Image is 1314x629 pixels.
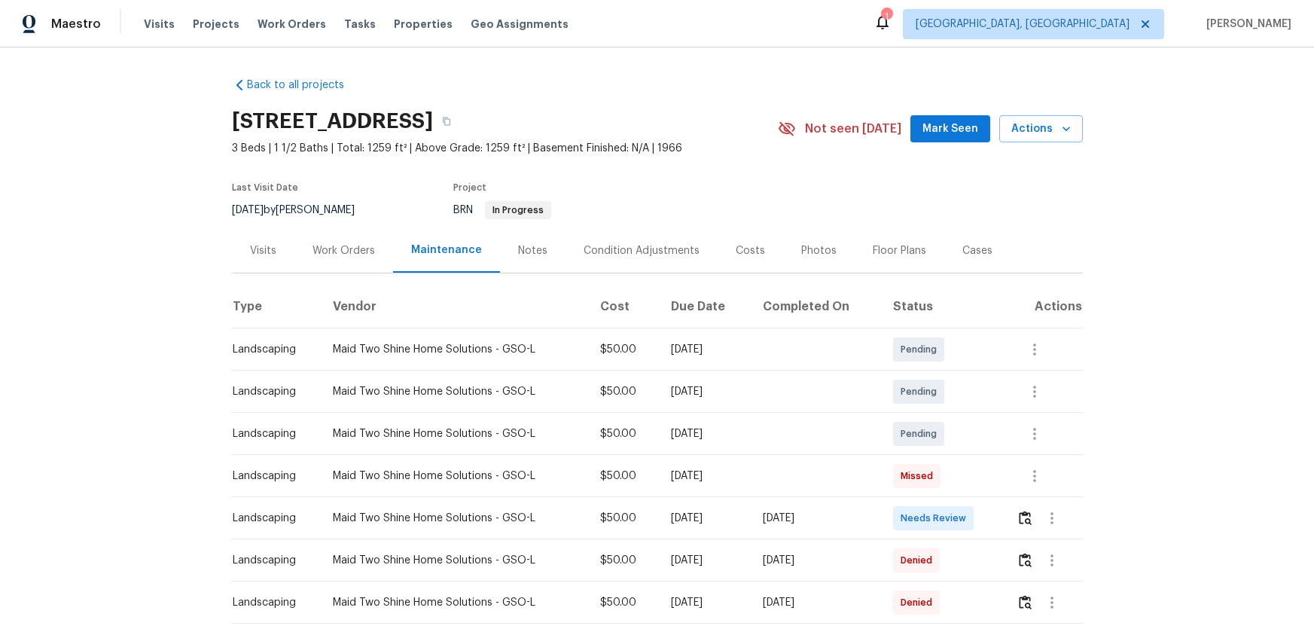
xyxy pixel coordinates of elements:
[1005,286,1083,328] th: Actions
[250,243,276,258] div: Visits
[193,17,239,32] span: Projects
[333,469,575,484] div: Maid Two Shine Home Solutions - GSO-L
[901,511,972,526] span: Needs Review
[901,384,943,399] span: Pending
[232,201,373,219] div: by [PERSON_NAME]
[333,511,575,526] div: Maid Two Shine Home Solutions - GSO-L
[600,511,647,526] div: $50.00
[1019,553,1032,567] img: Review Icon
[333,595,575,610] div: Maid Two Shine Home Solutions - GSO-L
[453,183,486,192] span: Project
[901,595,938,610] span: Denied
[600,384,647,399] div: $50.00
[801,243,837,258] div: Photos
[805,121,901,136] span: Not seen [DATE]
[233,342,309,357] div: Landscaping
[600,426,647,441] div: $50.00
[763,511,869,526] div: [DATE]
[1017,542,1034,579] button: Review Icon
[600,342,647,357] div: $50.00
[873,243,926,258] div: Floor Plans
[901,553,938,568] span: Denied
[333,342,575,357] div: Maid Two Shine Home Solutions - GSO-L
[232,114,433,129] h2: [STREET_ADDRESS]
[453,205,551,215] span: BRN
[471,17,569,32] span: Geo Assignments
[1017,500,1034,536] button: Review Icon
[1019,511,1032,525] img: Review Icon
[671,595,739,610] div: [DATE]
[344,19,376,29] span: Tasks
[1200,17,1291,32] span: [PERSON_NAME]
[881,9,892,24] div: 1
[1019,595,1032,609] img: Review Icon
[910,115,990,143] button: Mark Seen
[922,120,978,139] span: Mark Seen
[588,286,659,328] th: Cost
[881,286,1005,328] th: Status
[321,286,587,328] th: Vendor
[671,342,739,357] div: [DATE]
[486,206,550,215] span: In Progress
[232,78,377,93] a: Back to all projects
[999,115,1083,143] button: Actions
[1011,120,1071,139] span: Actions
[233,469,309,484] div: Landscaping
[233,384,309,399] div: Landscaping
[671,469,739,484] div: [DATE]
[51,17,101,32] span: Maestro
[916,17,1130,32] span: [GEOGRAPHIC_DATA], [GEOGRAPHIC_DATA]
[600,553,647,568] div: $50.00
[1017,585,1034,621] button: Review Icon
[232,141,778,156] span: 3 Beds | 1 1/2 Baths | Total: 1259 ft² | Above Grade: 1259 ft² | Basement Finished: N/A | 1966
[751,286,881,328] th: Completed On
[671,426,739,441] div: [DATE]
[233,511,309,526] div: Landscaping
[736,243,765,258] div: Costs
[763,553,869,568] div: [DATE]
[233,553,309,568] div: Landscaping
[232,183,298,192] span: Last Visit Date
[901,426,943,441] span: Pending
[232,205,264,215] span: [DATE]
[600,469,647,484] div: $50.00
[232,286,322,328] th: Type
[584,243,700,258] div: Condition Adjustments
[901,342,943,357] span: Pending
[144,17,175,32] span: Visits
[333,384,575,399] div: Maid Two Shine Home Solutions - GSO-L
[333,426,575,441] div: Maid Two Shine Home Solutions - GSO-L
[600,595,647,610] div: $50.00
[671,553,739,568] div: [DATE]
[312,243,375,258] div: Work Orders
[962,243,992,258] div: Cases
[333,553,575,568] div: Maid Two Shine Home Solutions - GSO-L
[233,426,309,441] div: Landscaping
[258,17,326,32] span: Work Orders
[433,108,460,135] button: Copy Address
[901,469,939,484] span: Missed
[763,595,869,610] div: [DATE]
[233,595,309,610] div: Landscaping
[671,384,739,399] div: [DATE]
[518,243,547,258] div: Notes
[659,286,751,328] th: Due Date
[671,511,739,526] div: [DATE]
[394,17,453,32] span: Properties
[411,243,482,258] div: Maintenance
